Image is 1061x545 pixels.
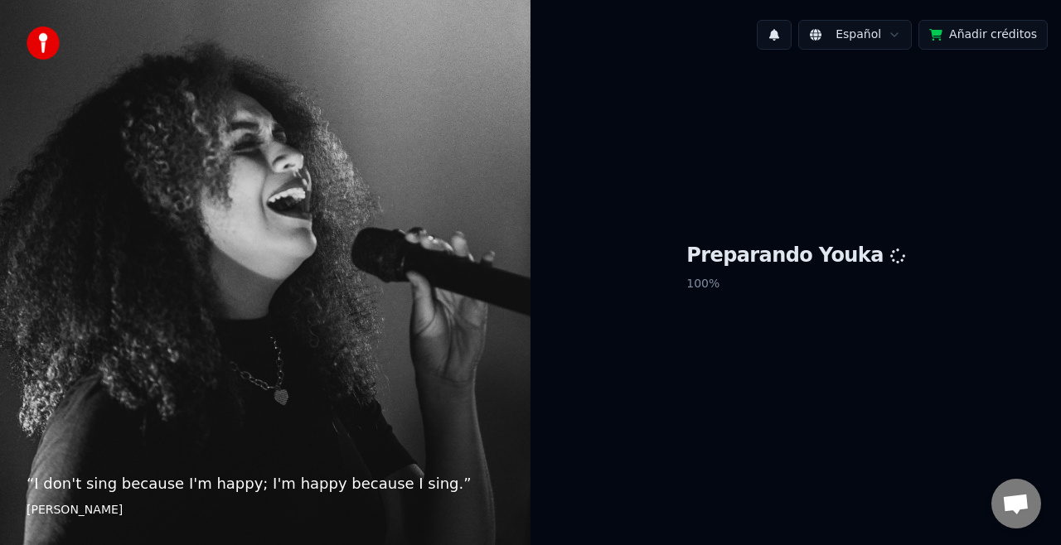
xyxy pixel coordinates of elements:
[686,243,905,269] h1: Preparando Youka
[27,502,504,518] footer: [PERSON_NAME]
[686,269,905,299] p: 100 %
[27,472,504,495] p: “ I don't sing because I'm happy; I'm happy because I sing. ”
[991,479,1041,528] a: Chat abierto
[918,20,1048,50] button: Añadir créditos
[27,27,60,60] img: youka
